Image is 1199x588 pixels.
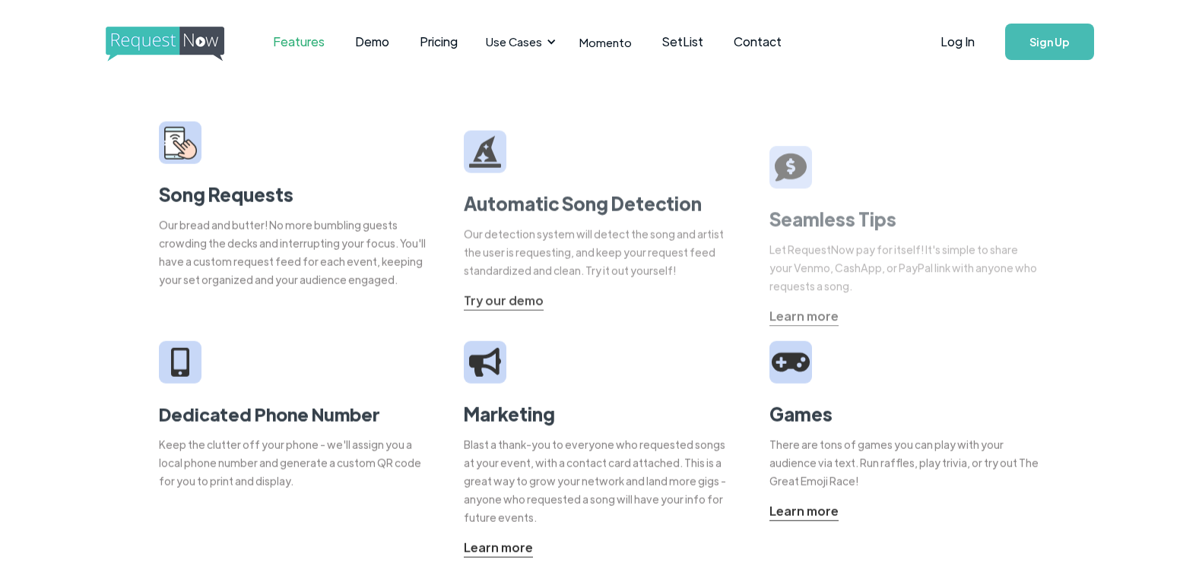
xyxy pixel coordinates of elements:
a: Try our demo [464,292,544,311]
div: Learn more [464,539,533,557]
div: Use Cases [477,18,560,65]
div: Learn more [769,502,839,520]
strong: Song Requests [159,182,293,206]
img: tip sign [775,151,807,183]
div: There are tons of games you can play with your audience via text. Run raffles, play trivia, or tr... [769,435,1041,490]
div: Learn more [769,307,839,325]
a: Sign Up [1005,24,1094,60]
img: smarphone [163,126,196,159]
strong: Games [769,402,833,425]
a: Demo [340,18,404,65]
img: megaphone [469,348,501,376]
div: Keep the clutter off your phone - we'll assign you a local phone number and generate a custom QR ... [159,435,430,490]
a: Momento [564,20,647,65]
a: Contact [718,18,797,65]
a: Log In [925,15,990,68]
img: iphone [170,347,189,377]
img: wizard hat [469,136,501,168]
a: Learn more [769,307,839,326]
strong: Seamless Tips [769,207,896,230]
div: Blast a thank-you to everyone who requested songs at your event, with a contact card attached. Th... [464,435,735,526]
a: SetList [647,18,718,65]
a: home [106,27,220,57]
a: Learn more [464,539,533,558]
div: Our detection system will detect the song and artist the user is requesting, and keep your reques... [464,225,735,280]
strong: Marketing [464,402,555,425]
a: Pricing [404,18,473,65]
a: Learn more [769,502,839,521]
div: Use Cases [486,33,542,50]
strong: Dedicated Phone Number [159,402,380,426]
div: Try our demo [464,292,544,310]
div: Our bread and butter! No more bumbling guests crowding the decks and interrupting your focus. You... [159,216,430,289]
img: requestnow logo [106,27,252,62]
a: Features [258,18,340,65]
strong: Automatic Song Detection [464,191,702,215]
img: video game [772,347,810,378]
div: Let RequestNow pay for itself! It's simple to share your Venmo, CashApp, or PayPal link with anyo... [769,240,1041,295]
